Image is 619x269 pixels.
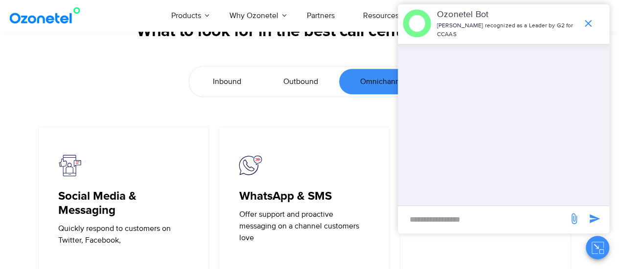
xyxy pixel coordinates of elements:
span: send message [564,209,584,228]
span: send message [585,209,604,228]
p: Offer support and proactive messaging on a channel customers love [239,208,370,244]
h5: WhatsApp & SMS [239,189,370,204]
span: Inbound [213,76,241,87]
a: Outbound [262,69,339,94]
button: Close chat [586,236,609,259]
p: [PERSON_NAME] recognized as a Leader by G2 for CCAAS [437,21,577,39]
img: header [403,9,431,38]
span: Outbound [283,76,318,87]
p: Ozonetel Bot [437,8,577,21]
span: end chat or minimize [578,14,598,33]
p: Quickly respond to customers on Twitter, Facebook, [58,223,189,246]
a: Inbound [192,69,262,94]
h5: Social Media & Messaging [58,189,189,218]
span: Omnichannel [360,76,406,87]
h2: What to look for in the best call center software [38,22,581,41]
a: Omnichannel [339,69,427,94]
div: new-msg-input [403,211,563,228]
